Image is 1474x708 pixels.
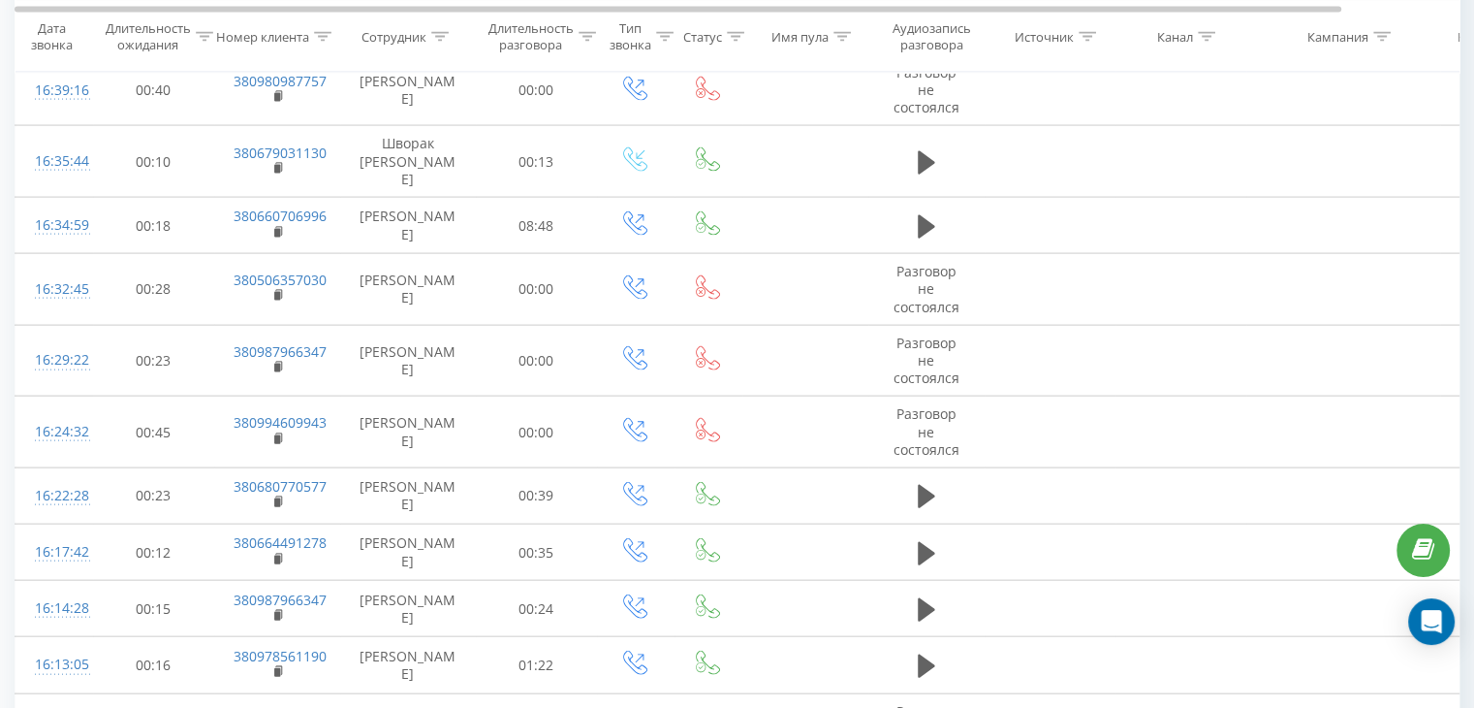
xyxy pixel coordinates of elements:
[93,397,214,468] td: 00:45
[35,646,74,684] div: 16:13:05
[894,262,959,315] span: Разговор не состоялся
[35,143,74,180] div: 16:35:44
[35,207,74,244] div: 16:34:59
[340,581,476,637] td: [PERSON_NAME]
[35,477,74,515] div: 16:22:28
[234,144,327,162] a: 380679031130
[340,397,476,468] td: [PERSON_NAME]
[1015,28,1074,45] div: Источник
[93,126,214,198] td: 00:10
[476,581,597,637] td: 00:24
[488,20,574,53] div: Длительность разговора
[894,334,959,387] span: Разговор не состоялся
[340,467,476,524] td: [PERSON_NAME]
[476,397,597,468] td: 00:00
[340,325,476,397] td: [PERSON_NAME]
[234,207,327,225] a: 380660706996
[683,28,722,45] div: Статус
[1307,28,1368,45] div: Кампания
[476,198,597,254] td: 08:48
[234,413,327,432] a: 380994609943
[1157,28,1193,45] div: Канал
[476,525,597,581] td: 00:35
[93,254,214,326] td: 00:28
[610,20,651,53] div: Тип звонка
[93,467,214,524] td: 00:23
[234,72,327,90] a: 380980987757
[35,590,74,628] div: 16:14:28
[476,254,597,326] td: 00:00
[885,20,979,53] div: Аудиозапись разговора
[476,467,597,524] td: 00:39
[93,581,214,637] td: 00:15
[93,637,214,693] td: 00:16
[16,20,87,53] div: Дата звонка
[35,533,74,571] div: 16:17:42
[476,54,597,126] td: 00:00
[35,72,74,110] div: 16:39:16
[340,525,476,581] td: [PERSON_NAME]
[106,20,191,53] div: Длительность ожидания
[35,413,74,451] div: 16:24:32
[340,126,476,198] td: Шворак [PERSON_NAME]
[1408,598,1455,645] div: Open Intercom Messenger
[35,341,74,379] div: 16:29:22
[771,28,829,45] div: Имя пула
[234,342,327,361] a: 380987966347
[93,325,214,397] td: 00:23
[476,637,597,693] td: 01:22
[93,525,214,581] td: 00:12
[894,63,959,116] span: Разговор не состоялся
[340,54,476,126] td: [PERSON_NAME]
[35,271,74,308] div: 16:32:45
[476,325,597,397] td: 00:00
[234,647,327,665] a: 380978561190
[234,533,327,552] a: 380664491278
[340,254,476,326] td: [PERSON_NAME]
[234,477,327,496] a: 380680770577
[93,198,214,254] td: 00:18
[894,404,959,458] span: Разговор не состоялся
[216,28,309,45] div: Номер клиента
[234,591,327,609] a: 380987966347
[361,28,426,45] div: Сотрудник
[340,198,476,254] td: [PERSON_NAME]
[340,637,476,693] td: [PERSON_NAME]
[93,54,214,126] td: 00:40
[476,126,597,198] td: 00:13
[234,271,327,289] a: 380506357030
